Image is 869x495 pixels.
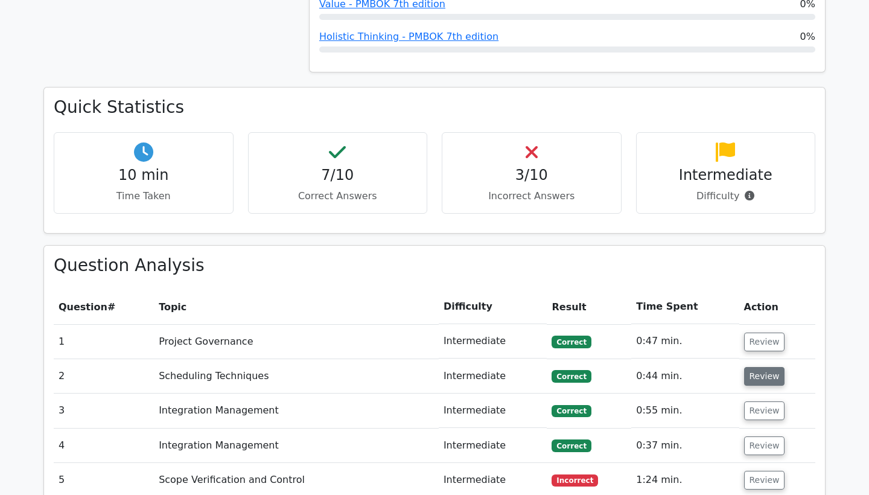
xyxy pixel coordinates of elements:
p: Difficulty [646,189,806,203]
td: Intermediate [439,394,547,428]
td: 0:37 min. [631,429,739,463]
td: Scheduling Techniques [154,359,439,394]
span: Correct [552,405,591,417]
p: Incorrect Answers [452,189,611,203]
th: # [54,290,154,324]
td: 2 [54,359,154,394]
td: Intermediate [439,359,547,394]
td: 0:44 min. [631,359,739,394]
p: Time Taken [64,189,223,203]
h4: 7/10 [258,167,418,184]
th: Difficulty [439,290,547,324]
td: 0:55 min. [631,394,739,428]
span: Correct [552,439,591,452]
a: Holistic Thinking - PMBOK 7th edition [319,31,498,42]
th: Time Spent [631,290,739,324]
td: 0:47 min. [631,324,739,359]
td: 4 [54,429,154,463]
td: Intermediate [439,324,547,359]
h4: 3/10 [452,167,611,184]
span: 0% [800,30,815,44]
td: Integration Management [154,429,439,463]
button: Review [744,436,785,455]
td: Intermediate [439,429,547,463]
span: Question [59,301,107,313]
h4: 10 min [64,167,223,184]
span: Correct [552,336,591,348]
button: Review [744,367,785,386]
th: Topic [154,290,439,324]
th: Result [547,290,631,324]
td: 1 [54,324,154,359]
td: 3 [54,394,154,428]
th: Action [739,290,816,324]
td: Integration Management [154,394,439,428]
span: Correct [552,370,591,382]
span: Incorrect [552,474,598,487]
button: Review [744,333,785,351]
button: Review [744,471,785,490]
h4: Intermediate [646,167,806,184]
td: Project Governance [154,324,439,359]
h3: Question Analysis [54,255,815,276]
button: Review [744,401,785,420]
h3: Quick Statistics [54,97,815,118]
p: Correct Answers [258,189,418,203]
